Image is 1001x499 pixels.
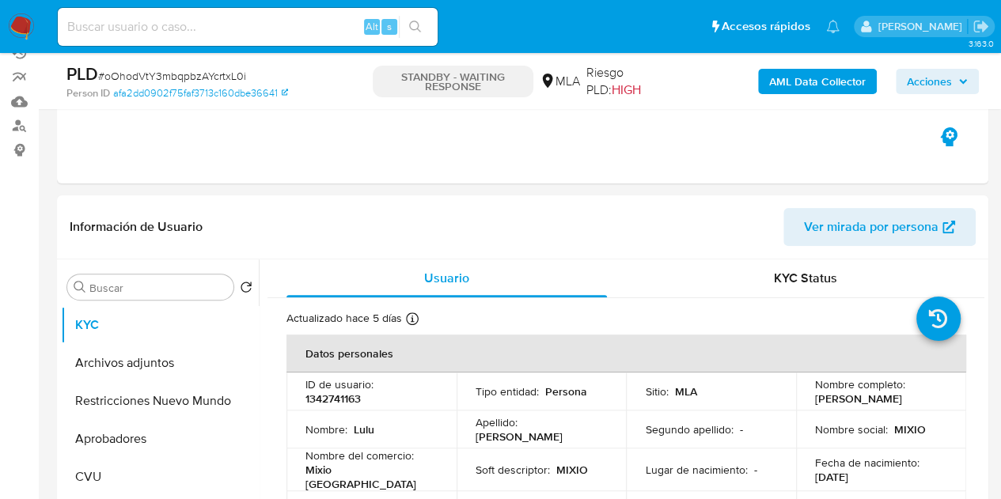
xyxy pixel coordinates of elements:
input: Buscar usuario o caso... [58,17,438,37]
p: Actualizado hace 5 días [286,311,402,326]
button: AML Data Collector [758,69,877,94]
a: afa2dd0902f75faf3713c160dbe36641 [113,86,288,100]
p: [PERSON_NAME] [815,391,902,406]
button: Buscar [74,281,86,293]
span: Usuario [424,269,469,287]
a: Notificaciones [826,20,840,33]
a: Salir [973,18,989,35]
button: Ver mirada por persona [783,208,976,246]
span: Riesgo PLD: [586,64,673,98]
p: - [739,422,742,437]
b: AML Data Collector [769,69,866,94]
p: MIXIO [894,422,926,437]
button: search-icon [399,16,431,38]
b: PLD [66,61,98,86]
p: ID de usuario : [305,377,373,391]
input: Buscar [89,281,227,295]
span: Acciones [907,69,952,94]
button: KYC [61,306,259,344]
span: s [387,19,392,34]
p: Nombre : [305,422,347,437]
span: Accesos rápidos [722,18,810,35]
th: Datos personales [286,335,966,372]
p: 1342741163 [305,391,361,406]
span: # oOhodVtY3mbqpbzAYcrtxL0i [98,68,246,84]
h1: Información de Usuario [70,219,203,235]
p: Segundo apellido : [645,422,733,437]
p: Sitio : [645,384,668,399]
span: 3.163.0 [968,37,993,50]
p: Nombre social : [815,422,888,437]
p: MLA [674,384,696,399]
p: [DATE] [815,470,848,484]
span: Ver mirada por persona [804,208,938,246]
p: Tipo entidad : [476,384,539,399]
p: nicolas.fernandezallen@mercadolibre.com [878,19,967,34]
p: Mixio [GEOGRAPHIC_DATA] [305,463,431,491]
p: Lulu [354,422,374,437]
span: HIGH [612,81,641,99]
p: - [753,463,756,477]
div: MLA [540,73,580,90]
p: Nombre del comercio : [305,448,414,463]
b: Person ID [66,86,110,100]
p: Lugar de nacimiento : [645,463,747,477]
p: Fecha de nacimiento : [815,456,919,470]
p: Soft descriptor : [476,463,550,477]
p: Persona [545,384,587,399]
button: Volver al orden por defecto [240,281,252,298]
span: Alt [366,19,378,34]
span: KYC Status [774,269,837,287]
button: Restricciones Nuevo Mundo [61,382,259,420]
button: CVU [61,458,259,496]
button: Archivos adjuntos [61,344,259,382]
p: MIXIO [556,463,588,477]
button: Acciones [896,69,979,94]
p: Apellido : [476,415,518,429]
button: Aprobadores [61,420,259,458]
p: [PERSON_NAME] [476,429,563,444]
p: Nombre completo : [815,377,905,391]
p: STANDBY - WAITING RESPONSE [373,66,533,97]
